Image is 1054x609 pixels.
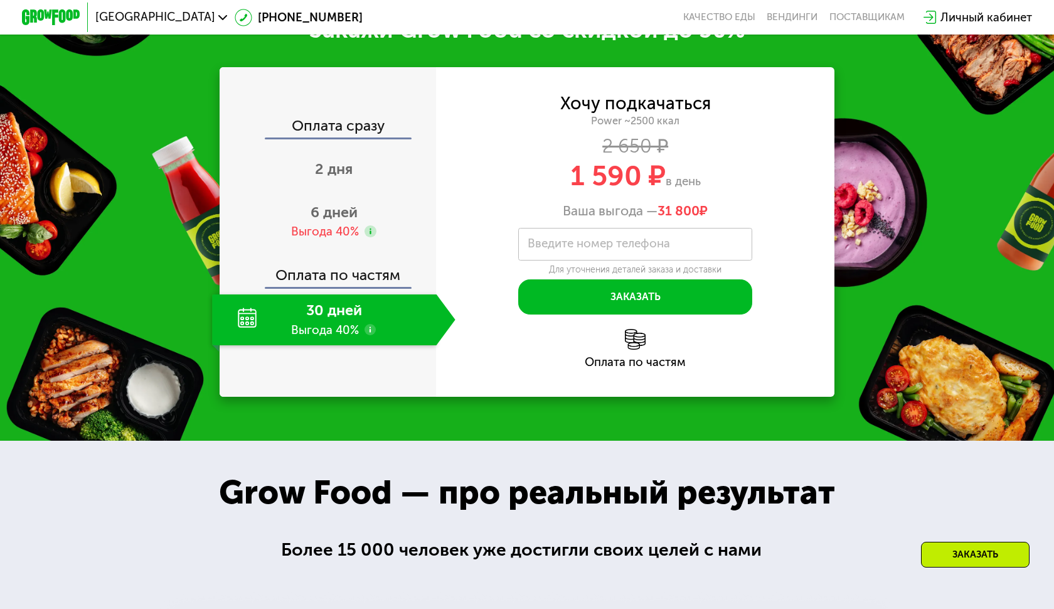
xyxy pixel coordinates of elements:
[560,95,711,112] div: Хочу подкачаться
[570,159,666,193] span: 1 590 ₽
[291,224,359,240] div: Выгода 40%
[518,279,752,315] button: Заказать
[625,329,646,350] img: l6xcnZfty9opOoJh.png
[436,357,834,369] div: Оплата по частям
[829,11,905,23] div: поставщикам
[518,264,752,276] div: Для уточнения деталей заказа и доставки
[311,203,358,221] span: 6 дней
[767,11,817,23] a: Вендинги
[221,253,436,287] div: Оплата по частям
[683,11,755,23] a: Качество еды
[436,203,834,219] div: Ваша выгода —
[666,174,701,188] span: в день
[195,468,859,518] div: Grow Food — про реальный результат
[657,203,700,218] span: 31 800
[315,160,353,178] span: 2 дня
[528,240,670,248] label: Введите номер телефона
[235,9,363,26] a: [PHONE_NUMBER]
[95,11,215,23] span: [GEOGRAPHIC_DATA]
[940,9,1032,26] div: Личный кабинет
[436,114,834,127] div: Power ~2500 ккал
[281,536,773,563] div: Более 15 000 человек уже достигли своих целей с нами
[221,119,436,137] div: Оплата сразу
[436,138,834,154] div: 2 650 ₽
[921,542,1030,568] div: Заказать
[657,203,708,219] span: ₽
